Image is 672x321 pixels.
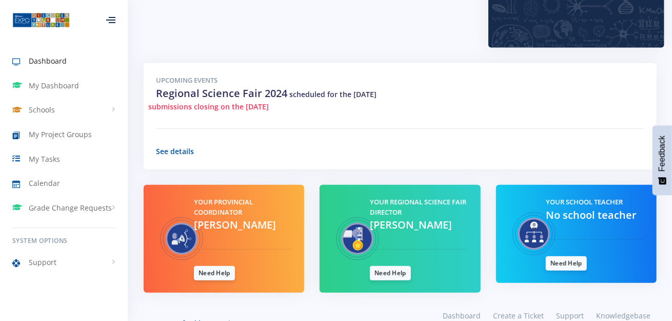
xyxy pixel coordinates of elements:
[29,257,56,268] span: Support
[156,146,194,156] a: See details
[596,311,650,320] span: Knowledgebase
[546,256,587,271] a: Need Help
[370,266,411,280] a: Need Help
[658,136,667,172] span: Feedback
[29,104,55,115] span: Schools
[289,89,377,99] span: scheduled for the [DATE]
[156,86,287,100] span: Regional Science Fair 2024
[156,197,207,280] img: Provincial Coordinator
[194,197,292,217] h5: Your Provincial Coordinator
[29,129,92,140] span: My Project Groups
[29,55,67,66] span: Dashboard
[546,208,637,222] span: No school teacher
[156,75,644,86] h5: Upcoming Events
[12,12,70,28] img: ...
[194,218,276,232] span: [PERSON_NAME]
[194,266,235,280] a: Need Help
[12,236,115,246] h6: System Options
[370,197,468,217] h5: Your Regional Science Fair Director
[29,80,79,91] span: My Dashboard
[370,218,452,232] span: [PERSON_NAME]
[29,178,60,188] span: Calendar
[29,202,112,213] span: Grade Change Requests
[29,154,60,164] span: My Tasks
[332,197,383,280] img: Regional Science Fair Director
[148,101,269,112] span: submissions closing on the [DATE]
[653,125,672,195] button: Feedback - Show survey
[508,197,560,271] img: Teacher
[546,197,644,207] h5: Your School Teacher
